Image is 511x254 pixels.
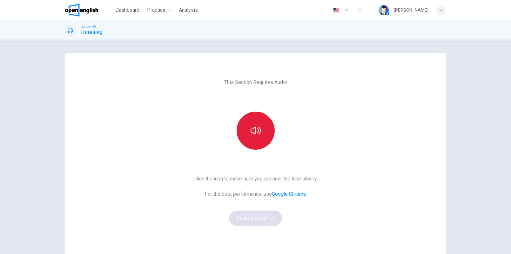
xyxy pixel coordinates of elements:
[145,4,174,16] button: Practice
[224,79,287,86] span: This Section Requires Audio
[176,4,200,16] button: Analysis
[80,29,103,36] h1: Listening
[147,6,165,14] span: Practice
[272,191,306,197] a: Google Chrome
[394,6,428,14] div: [PERSON_NAME]
[65,4,98,16] img: OpenEnglish logo
[332,8,340,13] img: en
[193,175,318,183] span: Click the icon to make sure you can hear the tune clearly.
[193,190,318,198] span: For the best performance, use
[115,6,139,14] span: Dashboard
[65,4,113,16] a: OpenEnglish logo
[80,24,96,29] span: Linguaskill
[179,6,198,14] span: Analysis
[113,4,142,16] button: Dashboard
[379,5,389,15] img: Profile picture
